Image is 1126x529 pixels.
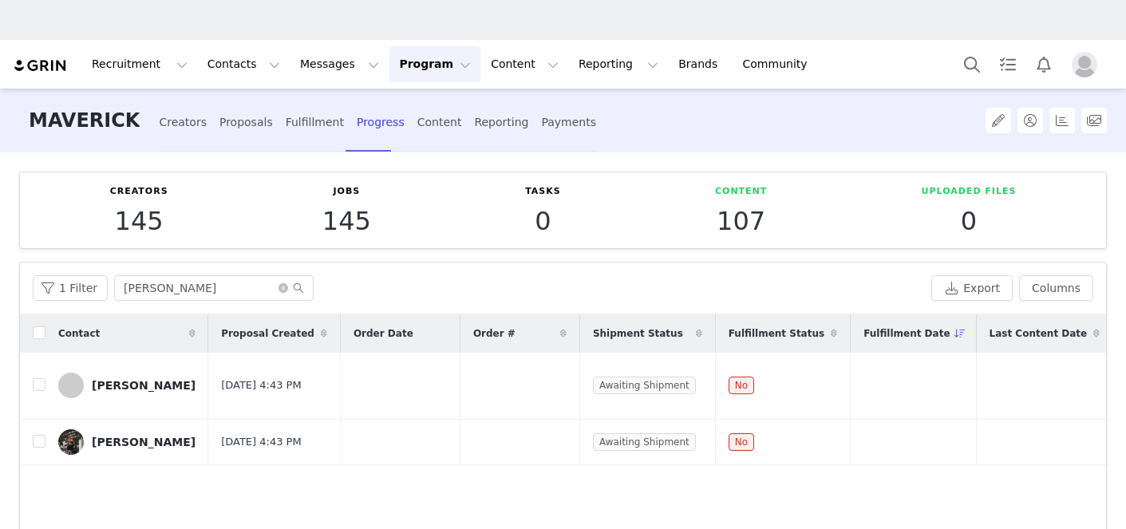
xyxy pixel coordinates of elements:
[569,46,668,82] button: Reporting
[279,283,288,293] i: icon: close-circle
[525,207,561,235] p: 0
[474,101,528,144] div: Reporting
[1019,275,1093,301] button: Columns
[863,326,950,341] span: Fulfillment Date
[221,326,314,341] span: Proposal Created
[58,429,196,455] a: [PERSON_NAME]
[922,185,1017,199] p: Uploaded Files
[1048,475,1086,513] iframe: Intercom live chat
[92,436,196,448] div: [PERSON_NAME]
[110,207,168,235] p: 145
[159,101,207,144] div: Creators
[221,434,301,450] span: [DATE] 4:43 PM
[729,326,824,341] span: Fulfillment Status
[357,101,405,144] div: Progress
[593,433,696,451] span: Awaiting Shipment
[1026,46,1061,82] button: Notifications
[58,326,100,341] span: Contact
[417,101,462,144] div: Content
[286,101,344,144] div: Fulfillment
[58,373,196,398] a: [PERSON_NAME]
[92,379,196,392] div: [PERSON_NAME]
[525,185,561,199] p: Tasks
[1062,52,1113,77] button: Profile
[669,46,732,82] a: Brands
[354,326,413,341] span: Order Date
[931,275,1013,301] button: Export
[733,46,824,82] a: Community
[29,89,140,153] h3: MAVERICK
[13,58,69,73] img: grin logo
[715,207,767,235] p: 107
[990,46,1025,82] a: Tasks
[729,377,754,394] span: No
[322,207,371,235] p: 145
[729,433,754,451] span: No
[922,207,1017,235] p: 0
[593,326,683,341] span: Shipment Status
[114,275,314,301] input: Search...
[219,101,273,144] div: Proposals
[82,46,197,82] button: Recruitment
[33,275,108,301] button: 1 Filter
[954,46,990,82] button: Search
[473,326,516,341] span: Order #
[541,101,596,144] div: Payments
[389,46,480,82] button: Program
[593,377,696,394] span: Awaiting Shipment
[290,46,389,82] button: Messages
[110,185,168,199] p: Creators
[198,46,290,82] button: Contacts
[322,185,371,199] p: Jobs
[990,326,1088,341] span: Last Content Date
[58,429,84,455] img: b307de60-9889-498d-9481-3a7fa0d0c78d.jpg
[221,377,301,393] span: [DATE] 4:43 PM
[1072,52,1097,77] img: placeholder-profile.jpg
[481,46,568,82] button: Content
[293,282,304,294] i: icon: search
[715,185,767,199] p: Content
